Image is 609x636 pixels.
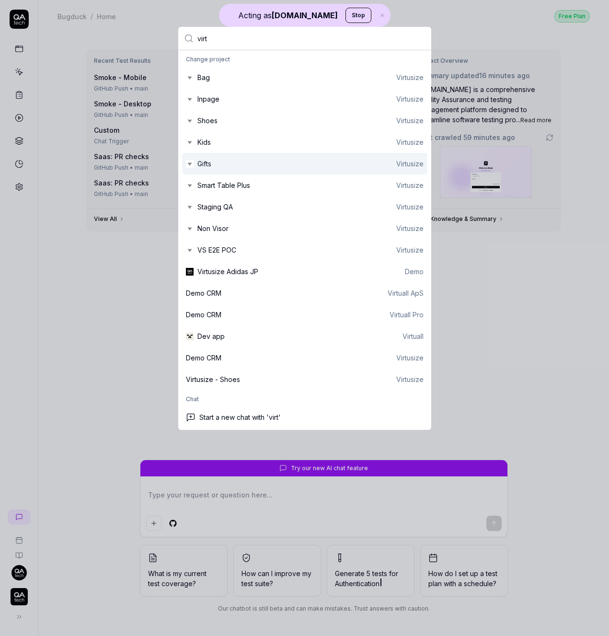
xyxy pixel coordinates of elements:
div: Virtusize [396,116,424,126]
div: Virtusize [396,374,424,384]
div: Virtusize [396,72,424,82]
div: Virtusize [396,159,424,169]
img: Demo [186,268,194,276]
img: Virtusize [186,182,194,189]
div: Shoes [197,116,218,126]
img: Virtuall [186,333,194,340]
div: Change project [182,52,427,67]
div: Chat [182,392,427,406]
button: Stop [345,8,371,23]
div: Non Visor [197,223,229,233]
img: Virtusize [186,139,194,146]
div: Demo CRM [186,310,221,320]
div: Virtusize [396,202,424,212]
div: Demo [405,266,424,277]
div: Virtusize [396,223,424,233]
img: Virtusize [186,117,194,125]
div: Bag [197,72,210,82]
img: Virtusize [186,95,194,103]
div: Virtuall Pro [390,310,424,320]
div: Virtusize - Shoes [186,374,240,384]
div: Inpage [197,94,219,104]
div: Kids [197,137,211,147]
img: Virtusize [186,160,194,168]
div: Virtusize [396,137,424,147]
div: Smart Table Plus [197,180,250,190]
img: Virtusize [186,203,194,211]
div: Virtusize [396,353,424,363]
div: Gifts [197,159,211,169]
div: Virtusize [396,180,424,190]
div: Dev app [197,331,225,341]
img: Virtusize [186,225,194,232]
div: Virtuall [402,331,424,341]
div: Staging QA [197,202,233,212]
div: Suggestions [178,50,431,430]
div: VS E2E POC [197,245,236,255]
div: Virtusize [396,94,424,104]
div: Virtusize [396,245,424,255]
div: Start a new chat with 'virt' [182,406,427,428]
div: Virtuall ApS [388,288,424,298]
img: Virtusize [186,74,194,81]
div: Demo CRM [186,353,221,363]
div: Virtusize Adidas JP [197,266,258,277]
div: Demo CRM [186,288,221,298]
input: Type a command or search... [197,27,425,50]
img: Virtusize [186,246,194,254]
